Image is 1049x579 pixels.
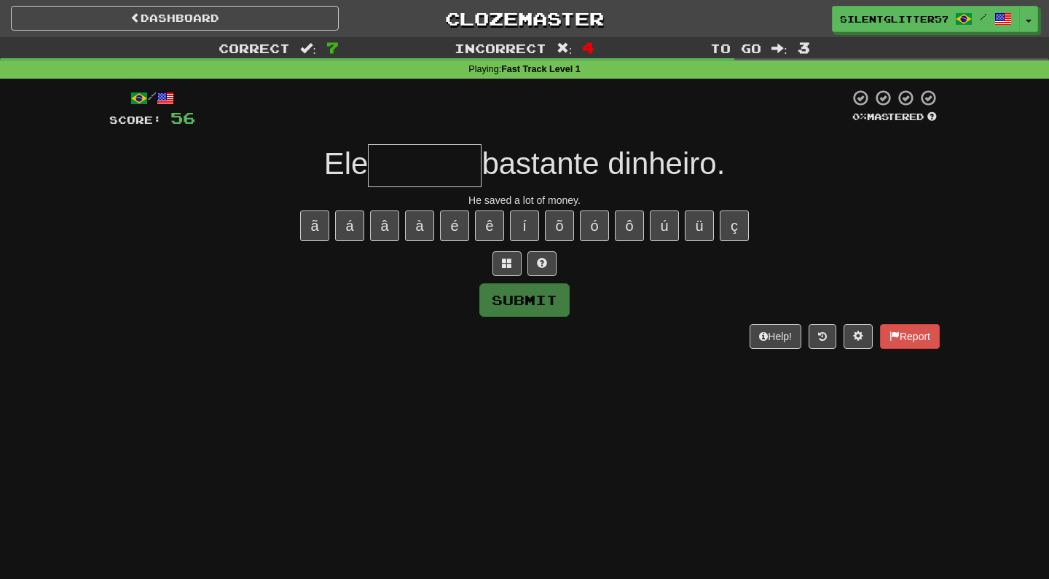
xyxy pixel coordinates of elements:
[109,193,940,208] div: He saved a lot of money.
[840,12,948,25] span: SilentGlitter5787
[580,210,609,241] button: ó
[750,324,801,349] button: Help!
[11,6,339,31] a: Dashboard
[771,42,787,55] span: :
[300,210,329,241] button: ã
[501,64,581,74] strong: Fast Track Level 1
[109,114,162,126] span: Score:
[440,210,469,241] button: é
[300,42,316,55] span: :
[510,210,539,241] button: í
[832,6,1020,32] a: SilentGlitter5787 /
[170,109,195,127] span: 56
[582,39,594,56] span: 4
[798,39,810,56] span: 3
[455,41,546,55] span: Incorrect
[326,39,339,56] span: 7
[370,210,399,241] button: â
[685,210,714,241] button: ü
[361,6,688,31] a: Clozemaster
[809,324,836,349] button: Round history (alt+y)
[219,41,290,55] span: Correct
[405,210,434,241] button: à
[720,210,749,241] button: ç
[482,146,725,181] span: bastante dinheiro.
[849,111,940,124] div: Mastered
[479,283,570,317] button: Submit
[980,12,987,22] span: /
[324,146,369,181] span: Ele
[710,41,761,55] span: To go
[109,89,195,107] div: /
[475,210,504,241] button: ê
[335,210,364,241] button: á
[880,324,940,349] button: Report
[527,251,557,276] button: Single letter hint - you only get 1 per sentence and score half the points! alt+h
[615,210,644,241] button: ô
[492,251,522,276] button: Switch sentence to multiple choice alt+p
[650,210,679,241] button: ú
[545,210,574,241] button: õ
[557,42,573,55] span: :
[852,111,867,122] span: 0 %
